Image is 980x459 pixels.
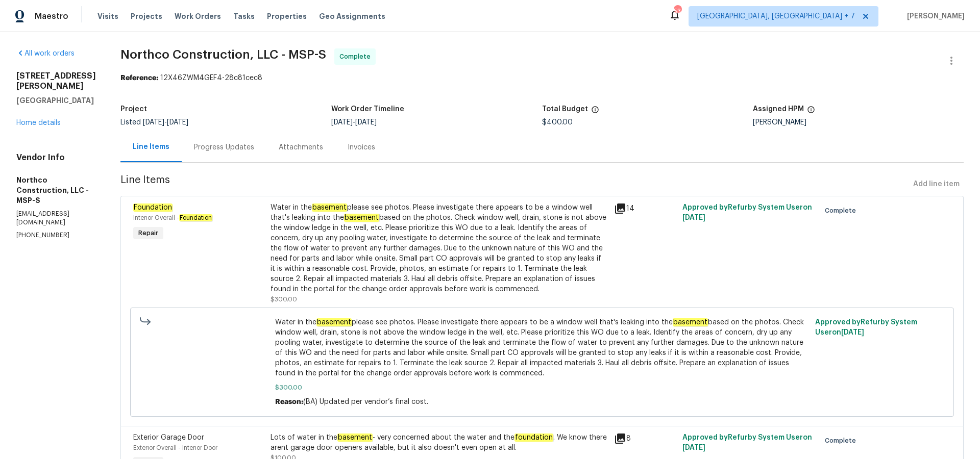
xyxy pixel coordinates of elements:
[275,382,810,393] span: $300.00
[271,202,608,294] div: Water in the please see photos. Please investigate there appears to be a window well that's leaki...
[331,106,404,113] h5: Work Order Timeline
[133,203,173,212] em: Foundation
[35,11,68,21] span: Maestro
[16,71,96,91] h2: [STREET_ADDRESS][PERSON_NAME]
[267,11,307,21] span: Properties
[674,6,681,16] div: 53
[614,202,676,215] div: 14
[275,317,810,378] span: Water in the please see photos. Please investigate there appears to be a window well that's leaki...
[312,203,347,212] em: basement
[120,48,326,61] span: Northco Construction, LLC - MSP-S
[16,175,96,206] h5: Northco Construction, LLC - MSP-S
[316,318,352,326] em: basement
[614,432,676,445] div: 8
[825,206,860,216] span: Complete
[319,11,385,21] span: Geo Assignments
[271,432,608,453] div: Lots of water in the - very concerned about the water and the . We know there arent garage door o...
[697,11,855,21] span: [GEOGRAPHIC_DATA], [GEOGRAPHIC_DATA] + 7
[16,152,96,163] h4: Vendor Info
[120,106,147,113] h5: Project
[542,119,573,126] span: $400.00
[167,119,188,126] span: [DATE]
[807,106,815,119] span: The hpm assigned to this work order.
[16,231,96,240] p: [PHONE_NUMBER]
[331,119,353,126] span: [DATE]
[120,175,909,194] span: Line Items
[233,13,255,20] span: Tasks
[275,398,303,405] span: Reason:
[175,11,221,21] span: Work Orders
[514,433,553,442] em: foundation
[131,11,162,21] span: Projects
[133,445,217,451] span: Exterior Overall - Interior Door
[673,318,708,326] em: basement
[682,204,812,221] span: Approved by Refurby System User on
[542,106,588,113] h5: Total Budget
[271,296,297,302] span: $300.00
[355,119,377,126] span: [DATE]
[303,398,428,405] span: (BA) Updated per vendor’s final cost.
[120,74,158,82] b: Reference:
[841,329,864,336] span: [DATE]
[815,319,917,336] span: Approved by Refurby System User on
[279,142,323,152] div: Attachments
[16,95,96,106] h5: [GEOGRAPHIC_DATA]
[133,215,212,221] span: Interior Overall -
[682,444,705,451] span: [DATE]
[133,142,169,152] div: Line Items
[16,119,61,126] a: Home details
[682,214,705,221] span: [DATE]
[903,11,965,21] span: [PERSON_NAME]
[753,119,964,126] div: [PERSON_NAME]
[120,119,188,126] span: Listed
[97,11,118,21] span: Visits
[134,228,162,238] span: Repair
[682,434,812,451] span: Approved by Refurby System User on
[337,433,373,442] em: basement
[194,142,254,152] div: Progress Updates
[120,73,964,83] div: 12X46ZWM4GEF4-28c81cec8
[339,52,375,62] span: Complete
[348,142,375,152] div: Invoices
[16,50,75,57] a: All work orders
[179,214,212,221] em: Foundation
[16,210,96,227] p: [EMAIL_ADDRESS][DOMAIN_NAME]
[331,119,377,126] span: -
[825,436,860,446] span: Complete
[143,119,188,126] span: -
[344,214,379,222] em: basement
[753,106,804,113] h5: Assigned HPM
[591,106,599,119] span: The total cost of line items that have been proposed by Opendoor. This sum includes line items th...
[133,434,204,441] span: Exterior Garage Door
[143,119,164,126] span: [DATE]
